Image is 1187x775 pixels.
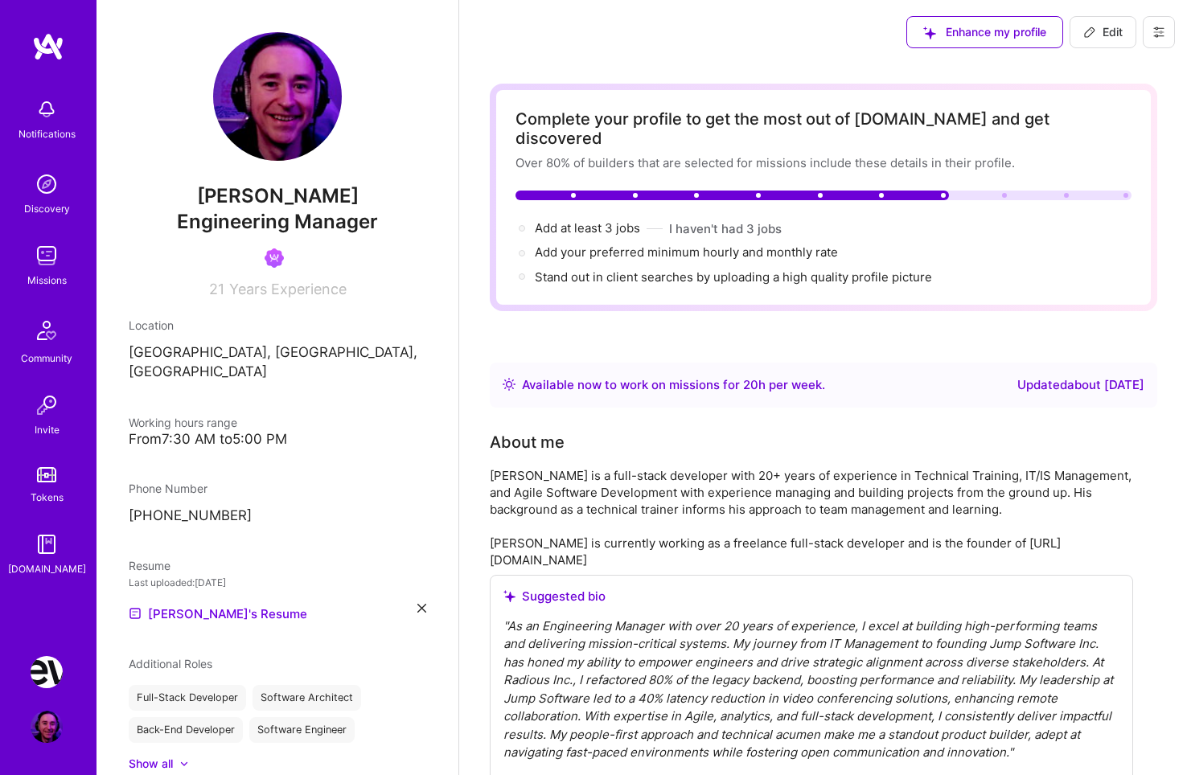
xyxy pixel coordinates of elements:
span: Phone Number [129,482,207,495]
div: " As an Engineering Manager with over 20 years of experience, I excel at building high-performing... [503,617,1119,762]
span: Additional Roles [129,657,212,670]
img: discovery [31,168,63,200]
div: Over 80% of builders that are selected for missions include these details in their profile. [515,154,1132,171]
img: Been on Mission [265,248,284,268]
div: Show all [129,756,173,772]
span: Add your preferred minimum hourly and monthly rate [535,244,838,260]
img: guide book [31,528,63,560]
p: [PHONE_NUMBER] [129,506,426,526]
button: I haven't had 3 jobs [669,220,782,237]
button: Edit [1070,16,1136,48]
div: Notifications [18,125,76,142]
img: User Avatar [213,32,342,161]
span: 21 [209,281,224,297]
span: Add at least 3 jobs [535,220,640,236]
a: [PERSON_NAME]'s Resume [129,604,307,623]
img: User Avatar [31,711,63,743]
i: icon SuggestedTeams [503,590,515,602]
div: Discovery [24,200,70,217]
div: Stand out in client searches by uploading a high quality profile picture [535,269,932,285]
div: About me [490,430,565,454]
div: Available now to work on missions for h per week . [522,375,825,395]
div: [PERSON_NAME] is a full-stack developer with 20+ years of experience in Technical Training, IT/IS... [490,467,1133,568]
div: [DOMAIN_NAME] [8,560,86,577]
img: Resume [129,607,142,620]
div: From 7:30 AM to 5:00 PM [129,431,426,448]
img: tokens [37,467,56,482]
div: Missions [27,272,67,289]
p: [GEOGRAPHIC_DATA], [GEOGRAPHIC_DATA], [GEOGRAPHIC_DATA] [129,343,426,382]
span: Enhance my profile [923,24,1046,40]
div: Location [129,317,426,334]
img: Invite [31,389,63,421]
div: Tokens [31,489,64,506]
img: Availability [503,378,515,391]
span: Working hours range [129,416,237,429]
span: [PERSON_NAME] [129,184,426,208]
img: teamwork [31,240,63,272]
img: Nevoya: Principal Problem Solver for Zero-Emissions Logistics Company [31,656,63,688]
div: Suggested bio [503,588,1119,605]
div: Software Engineer [249,717,355,743]
div: Community [21,350,72,367]
div: Back-End Developer [129,717,243,743]
i: icon SuggestedTeams [923,27,936,39]
div: Software Architect [253,685,361,711]
span: Resume [129,559,170,572]
div: Last uploaded: [DATE] [129,574,426,591]
span: Years Experience [229,281,347,297]
a: Nevoya: Principal Problem Solver for Zero-Emissions Logistics Company [27,656,67,688]
span: Engineering Manager [177,210,378,233]
img: Community [27,311,66,350]
span: Edit [1083,24,1123,40]
img: bell [31,93,63,125]
div: Updated about [DATE] [1017,375,1144,395]
button: Enhance my profile [906,16,1063,48]
span: 20 [743,377,758,392]
a: User Avatar [27,711,67,743]
div: Full-Stack Developer [129,685,246,711]
i: icon Close [417,604,426,613]
div: Invite [35,421,60,438]
div: Complete your profile to get the most out of [DOMAIN_NAME] and get discovered [515,109,1132,148]
img: logo [32,32,64,61]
